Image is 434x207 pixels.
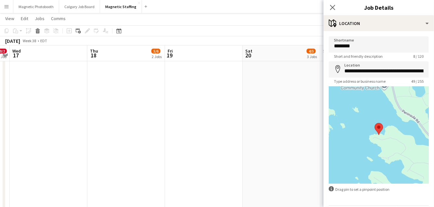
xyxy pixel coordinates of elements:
[167,52,173,59] span: 19
[21,38,38,43] span: Week 38
[13,0,59,13] button: Magnetic Photobooth
[152,54,162,59] div: 2 Jobs
[18,14,31,23] a: Edit
[40,38,47,43] div: EDT
[48,14,68,23] a: Comms
[11,52,21,59] span: 17
[21,16,28,21] span: Edit
[168,48,173,54] span: Fri
[35,16,45,21] span: Jobs
[329,186,429,192] div: Drag pin to set a pinpoint position
[51,16,66,21] span: Comms
[59,0,100,13] button: Calgary Job Board
[32,14,47,23] a: Jobs
[245,48,252,54] span: Sat
[3,14,17,23] a: View
[329,54,388,59] span: Short and friendly description
[408,54,429,59] span: 8 / 120
[151,49,160,54] span: 5/6
[100,0,142,13] button: Magnetic Staffing
[329,79,391,84] span: Type address or business name
[5,38,20,44] div: [DATE]
[406,79,429,84] span: 49 / 255
[89,52,98,59] span: 18
[307,54,317,59] div: 3 Jobs
[323,48,331,54] span: Sun
[12,48,21,54] span: Wed
[244,52,252,59] span: 20
[90,48,98,54] span: Thu
[5,16,14,21] span: View
[324,3,434,12] h3: Job Details
[307,49,316,54] span: 4/5
[322,52,331,59] span: 21
[324,16,434,31] div: Location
